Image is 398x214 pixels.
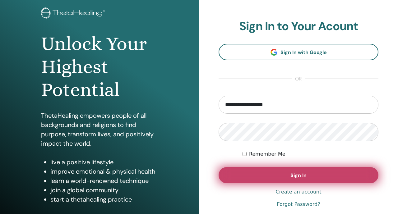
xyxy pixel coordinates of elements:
span: Sign In [290,172,307,179]
li: join a global community [50,185,158,195]
p: ThetaHealing empowers people of all backgrounds and religions to find purpose, transform lives, a... [41,111,158,148]
button: Sign In [219,167,378,183]
li: start a thetahealing practice [50,195,158,204]
h1: Unlock Your Highest Potential [41,32,158,102]
a: Sign In with Google [219,44,378,60]
li: learn a world-renowned technique [50,176,158,185]
div: Keep me authenticated indefinitely or until I manually logout [243,150,378,158]
a: Create an account [275,188,321,196]
a: Forgot Password? [277,201,320,208]
li: live a positive lifestyle [50,157,158,167]
label: Remember Me [249,150,285,158]
span: or [292,75,305,83]
h2: Sign In to Your Acount [219,19,378,34]
span: Sign In with Google [280,49,327,56]
li: improve emotional & physical health [50,167,158,176]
